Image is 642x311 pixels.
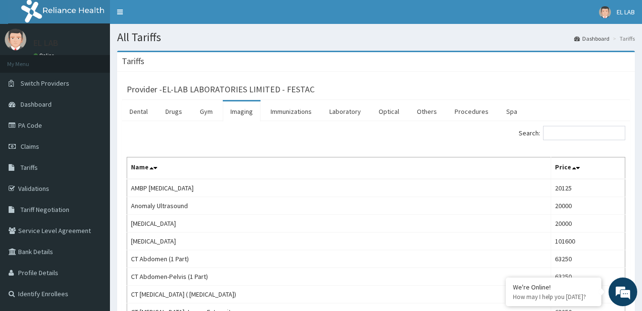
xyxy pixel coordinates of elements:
[551,197,625,215] td: 20000
[127,215,551,233] td: [MEDICAL_DATA]
[322,101,369,122] a: Laboratory
[617,8,635,16] span: EL LAB
[21,79,69,88] span: Switch Providers
[192,101,220,122] a: Gym
[127,250,551,268] td: CT Abdomen (1 Part)
[122,57,144,66] h3: Tariffs
[551,268,625,286] td: 63250
[263,101,319,122] a: Immunizations
[127,197,551,215] td: Anomaly Ultrasound
[551,157,625,179] th: Price
[127,179,551,197] td: AMBP [MEDICAL_DATA]
[5,29,26,50] img: User Image
[513,293,594,301] p: How may I help you today?
[447,101,496,122] a: Procedures
[551,215,625,233] td: 20000
[21,163,38,172] span: Tariffs
[551,250,625,268] td: 63250
[55,94,132,191] span: We're online!
[551,179,625,197] td: 20125
[127,286,551,303] td: CT [MEDICAL_DATA] ( [MEDICAL_DATA])
[513,283,594,291] div: We're Online!
[127,233,551,250] td: [MEDICAL_DATA]
[50,54,161,66] div: Chat with us now
[551,233,625,250] td: 101600
[409,101,445,122] a: Others
[127,157,551,179] th: Name
[33,39,58,47] p: EL LAB
[519,126,625,140] label: Search:
[599,6,611,18] img: User Image
[127,268,551,286] td: CT Abdomen-Pelvis (1 Part)
[610,34,635,43] li: Tariffs
[158,101,190,122] a: Drugs
[157,5,180,28] div: Minimize live chat window
[543,126,625,140] input: Search:
[117,31,635,44] h1: All Tariffs
[33,52,56,59] a: Online
[122,101,155,122] a: Dental
[371,101,407,122] a: Optical
[21,100,52,109] span: Dashboard
[5,209,182,242] textarea: Type your message and hit 'Enter'
[21,205,69,214] span: Tariff Negotiation
[18,48,39,72] img: d_794563401_company_1708531726252_794563401
[21,142,39,151] span: Claims
[499,101,525,122] a: Spa
[223,101,261,122] a: Imaging
[574,34,609,43] a: Dashboard
[127,85,315,94] h3: Provider - EL-LAB LABORATORIES LIMITED - FESTAC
